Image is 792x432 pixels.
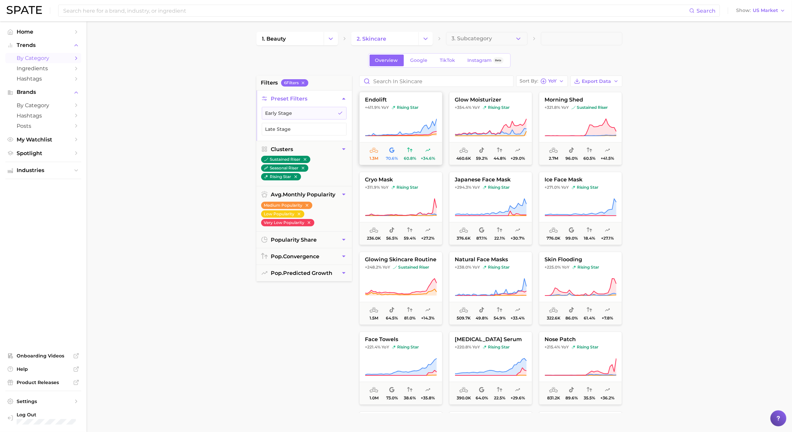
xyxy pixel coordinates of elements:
[545,105,560,110] span: +321.8%
[572,265,576,269] img: rising star
[605,386,610,394] span: popularity predicted growth: Likely
[421,316,434,321] span: +14.3%
[449,252,532,325] button: natural face masks+238.0% YoYrising starrising star509.7k49.8%54.9%+33.4%
[565,396,577,400] span: 89.6%
[5,63,81,74] a: Ingredients
[386,156,398,161] span: 70.6%
[457,236,471,241] span: 376.6k
[515,226,520,234] span: popularity predicted growth: Likely
[449,92,532,165] button: glow moisturizer+354.4% YoYrising starrising star460.6k59.2%44.8%+29.0%
[425,226,430,234] span: popularity predicted growth: Uncertain
[370,156,378,161] span: 1.3m
[256,91,352,107] button: Preset Filters
[365,344,381,349] span: +221.4%
[483,265,510,270] span: rising star
[697,8,715,14] span: Search
[569,146,574,154] span: popularity share: TikTok
[264,175,268,179] img: rising star
[483,265,487,269] img: rising star
[475,316,488,321] span: 49.8%
[539,252,622,325] button: skin flooding+225.0% YoYrising starrising star322.6k86.0%61.4%+7.8%
[605,306,610,314] span: popularity predicted growth: Uncertain
[383,265,390,270] span: YoY
[17,412,76,418] span: Log Out
[5,410,81,427] a: Log out. Currently logged in with e-mail unhokang@lghnh.com.
[17,65,70,72] span: Ingredients
[547,396,560,400] span: 831.2k
[446,32,528,45] button: 3. Subcategory
[584,316,595,321] span: 61.4%
[582,79,611,84] span: Export Data
[571,185,598,190] span: rising star
[459,146,468,154] span: average monthly popularity: Low Popularity
[545,185,560,190] span: +271.0%
[587,386,592,394] span: popularity convergence: Low Convergence
[359,331,442,405] button: face towels+221.4% YoYrising starrising star1.0m73.0%38.6%+35.8%
[457,316,471,321] span: 509.7k
[511,236,525,241] span: +30.7%
[605,226,610,234] span: popularity predicted growth: Uncertain
[425,146,430,154] span: popularity predicted growth: Likely
[17,353,70,359] span: Onboarding Videos
[256,265,352,281] button: pop.predicted growth
[271,96,308,102] span: Preset Filters
[370,55,404,66] a: Overview
[472,265,480,270] span: YoY
[565,316,577,321] span: 86.0%
[549,156,558,161] span: 2.7m
[5,351,81,361] a: Onboarding Videos
[753,9,778,12] span: US Market
[404,316,415,321] span: 81.0%
[261,79,278,87] span: filters
[495,58,502,63] span: Beta
[5,74,81,84] a: Hashtags
[5,396,81,406] a: Settings
[571,106,575,109] img: sustained riser
[392,105,418,110] span: rising star
[569,226,574,234] span: popularity share: Google
[418,32,433,45] button: Change Category
[455,344,471,349] span: +220.8%
[410,58,428,63] span: Google
[456,396,471,400] span: 390.0k
[63,5,689,16] input: Search here for a brand, industry, or ingredient
[389,146,395,154] span: popularity share: Google
[571,185,575,189] img: rising star
[420,156,435,161] span: +34.6%
[365,185,380,190] span: +311.9%
[17,167,70,173] span: Industries
[449,257,532,263] span: natural face masks
[459,306,468,314] span: average monthly popularity: Low Popularity
[17,55,70,61] span: by Category
[520,79,539,83] span: Sort By
[369,396,378,400] span: 1.0m
[547,236,560,241] span: 776.0k
[475,396,488,400] span: 64.0%
[256,141,352,157] button: Clusters
[351,32,418,45] a: 2. skincare
[549,226,558,234] span: average monthly popularity: Medium Popularity
[497,146,502,154] span: popularity convergence: Medium Convergence
[404,396,416,400] span: 38.6%
[571,345,575,349] img: rising star
[510,156,525,161] span: +29.0%
[472,105,480,110] span: YoY
[479,226,484,234] span: popularity share: Google
[381,185,389,190] span: YoY
[5,87,81,97] button: Brands
[547,316,560,321] span: 322.6k
[587,146,592,154] span: popularity convergence: High Convergence
[584,236,595,241] span: 18.4%
[17,112,70,119] span: Hashtags
[497,386,502,394] span: popularity convergence: Low Convergence
[583,156,595,161] span: 60.5%
[545,344,560,349] span: +215.4%
[17,89,70,95] span: Brands
[549,386,558,394] span: average monthly popularity: Medium Popularity
[549,306,558,314] span: average monthly popularity: Low Popularity
[449,336,532,342] span: [MEDICAL_DATA] serum
[425,386,430,394] span: popularity predicted growth: Likely
[370,386,378,394] span: average monthly popularity: Medium Popularity
[262,107,347,119] button: Early Stage
[511,316,525,321] span: +33.4%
